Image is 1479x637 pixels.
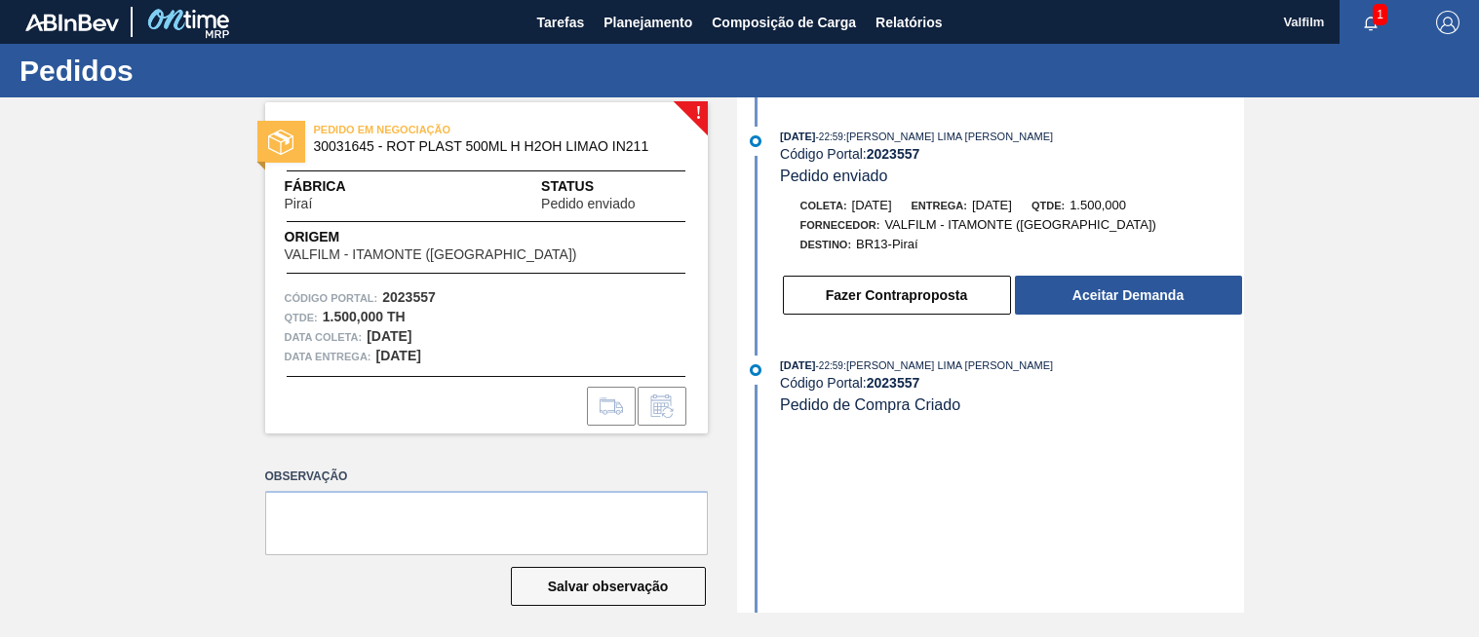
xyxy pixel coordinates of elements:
span: Tarefas [536,11,584,34]
span: [DATE] [780,131,815,142]
span: - 22:59 [816,360,843,371]
span: Fábrica [285,176,374,197]
div: Código Portal: [780,146,1243,162]
span: Composição de Carga [712,11,856,34]
label: Observação [265,463,708,491]
strong: 2023557 [867,146,920,162]
span: [DATE] [852,198,892,212]
strong: 2023557 [867,375,920,391]
h1: Pedidos [19,59,366,82]
span: Pedido enviado [780,168,887,184]
span: Destino: [800,239,852,250]
span: : [PERSON_NAME] LIMA [PERSON_NAME] [843,359,1053,371]
button: Fazer Contraproposta [783,276,1011,315]
span: [DATE] [972,198,1012,212]
span: Status [541,176,687,197]
div: Ir para Composição de Carga [587,387,636,426]
span: Piraí [285,197,313,211]
span: Data coleta: [285,327,363,347]
img: atual [750,364,761,376]
span: PEDIDO EM NEGOCIAÇÃO [314,120,587,139]
span: Pedido enviado [541,197,636,211]
span: Planejamento [603,11,692,34]
span: Pedido de Compra Criado [780,396,960,413]
img: atual [750,135,761,147]
span: 1 [1373,4,1387,25]
img: TNhmsLtSVTkK8tSr43FrP2fwEKptu5GPRR3wAAAABJRU5ErkJggg== [25,14,119,31]
span: - 22:59 [816,131,843,142]
span: VALFILM - ITAMONTE ([GEOGRAPHIC_DATA]) [285,247,577,262]
span: VALFILM - ITAMONTE ([GEOGRAPHIC_DATA]) [884,217,1156,232]
div: Código Portal: [780,375,1243,391]
span: 1.500,000 [1070,198,1126,212]
span: [DATE] [780,359,815,371]
span: BR13-Piraí [856,237,918,251]
span: Data entrega: [285,347,371,366]
span: Qtde : [285,308,318,327]
strong: 2023557 [382,289,436,305]
span: Fornecedor: [800,219,880,231]
span: Entrega: [912,200,967,211]
strong: [DATE] [376,348,421,363]
span: Origem [285,227,633,247]
strong: [DATE] [367,328,411,344]
button: Aceitar Demanda [1015,276,1242,315]
img: status [268,130,293,155]
span: Relatórios [876,11,942,34]
span: : [PERSON_NAME] LIMA [PERSON_NAME] [843,131,1053,142]
strong: 1.500,000 TH [323,309,406,324]
button: Notificações [1340,9,1402,36]
span: Coleta: [800,200,847,211]
span: Qtde: [1031,200,1065,211]
div: Informar alteração no pedido [638,387,686,426]
button: Salvar observação [511,567,706,606]
span: Código Portal: [285,288,378,308]
span: 30031645 - ROT PLAST 500ML H H2OH LIMAO IN211 [314,139,668,154]
img: Logout [1436,11,1460,34]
